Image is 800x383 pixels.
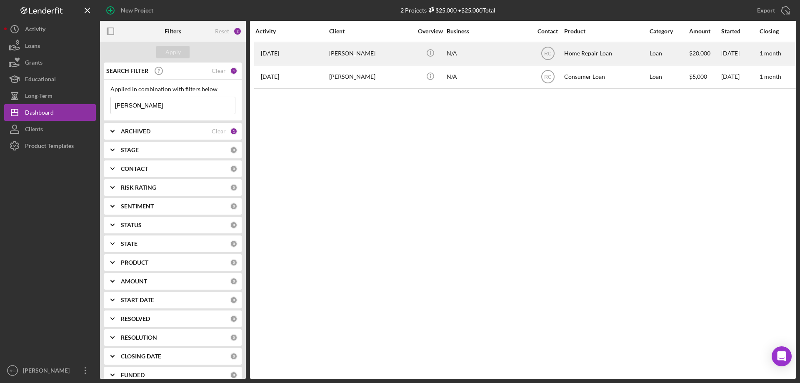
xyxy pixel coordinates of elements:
[25,88,52,106] div: Long-Term
[564,28,647,35] div: Product
[427,7,457,14] div: $25,000
[212,68,226,74] div: Clear
[121,259,148,266] b: PRODUCT
[4,54,96,71] button: Grants
[400,7,495,14] div: 2 Projects • $25,000 Total
[447,28,530,35] div: Business
[230,128,237,135] div: 1
[25,138,74,156] div: Product Templates
[4,88,96,104] button: Long-Term
[25,71,56,90] div: Educational
[230,240,237,248] div: 0
[21,362,75,381] div: [PERSON_NAME]
[4,71,96,88] button: Educational
[230,296,237,304] div: 0
[4,138,96,154] button: Product Templates
[757,2,775,19] div: Export
[25,38,40,56] div: Loans
[772,346,792,366] div: Open Intercom Messenger
[121,353,161,360] b: CLOSING DATE
[760,50,781,57] time: 1 month
[100,2,162,19] button: New Project
[650,28,688,35] div: Category
[212,128,226,135] div: Clear
[230,165,237,173] div: 0
[25,121,43,140] div: Clients
[230,334,237,341] div: 0
[4,104,96,121] button: Dashboard
[4,21,96,38] button: Activity
[121,240,137,247] b: STATE
[749,2,796,19] button: Export
[121,128,150,135] b: ARCHIVED
[121,184,156,191] b: RISK RATING
[121,372,145,378] b: FUNDED
[4,362,96,379] button: RC[PERSON_NAME]
[121,315,150,322] b: RESOLVED
[233,27,242,35] div: 2
[261,73,279,80] time: 2025-09-01 12:19
[255,28,328,35] div: Activity
[4,38,96,54] button: Loans
[4,121,96,138] button: Clients
[156,46,190,58] button: Apply
[121,334,157,341] b: RESOLUTION
[121,165,148,172] b: CONTACT
[447,66,530,88] div: N/A
[230,371,237,379] div: 0
[721,66,759,88] div: [DATE]
[25,54,42,73] div: Grants
[329,28,412,35] div: Client
[689,73,707,80] span: $5,000
[230,353,237,360] div: 0
[689,28,720,35] div: Amount
[230,221,237,229] div: 0
[230,259,237,266] div: 0
[230,315,237,323] div: 0
[564,66,647,88] div: Consumer Loan
[110,86,235,93] div: Applied in combination with filters below
[10,368,15,373] text: RC
[106,68,148,74] b: SEARCH FILTER
[230,146,237,154] div: 0
[215,28,229,35] div: Reset
[447,43,530,65] div: N/A
[721,43,759,65] div: [DATE]
[25,21,45,40] div: Activity
[230,278,237,285] div: 0
[544,74,552,80] text: RC
[165,28,181,35] b: Filters
[721,28,759,35] div: Started
[650,43,688,65] div: Loan
[415,28,446,35] div: Overview
[121,278,147,285] b: AMOUNT
[689,50,710,57] span: $20,000
[532,28,563,35] div: Contact
[329,66,412,88] div: [PERSON_NAME]
[261,50,279,57] time: 2025-09-02 21:00
[25,104,54,123] div: Dashboard
[121,2,153,19] div: New Project
[121,147,139,153] b: STAGE
[165,46,181,58] div: Apply
[760,73,781,80] time: 1 month
[230,67,237,75] div: 1
[544,51,552,57] text: RC
[329,43,412,65] div: [PERSON_NAME]
[121,203,154,210] b: SENTIMENT
[564,43,647,65] div: Home Repair Loan
[121,222,142,228] b: STATUS
[230,203,237,210] div: 0
[230,184,237,191] div: 0
[650,66,688,88] div: Loan
[121,297,154,303] b: START DATE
